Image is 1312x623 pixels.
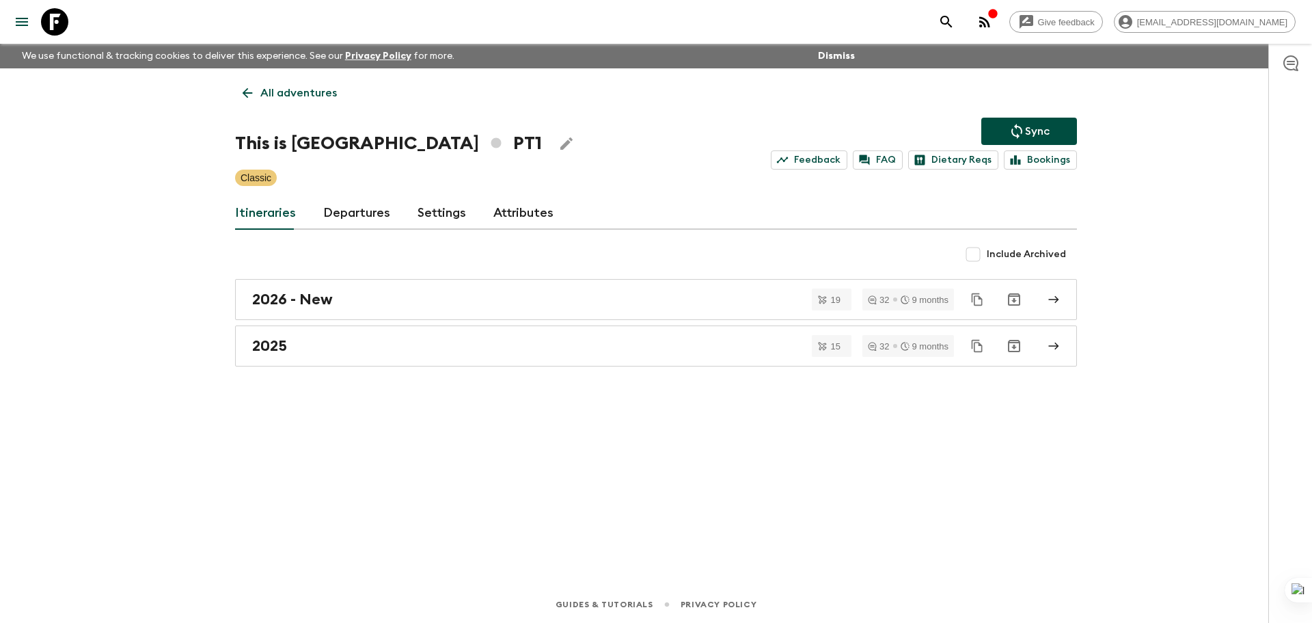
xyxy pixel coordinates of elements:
[493,197,553,230] a: Attributes
[553,130,580,157] button: Edit Adventure Title
[241,171,271,185] p: Classic
[323,197,390,230] a: Departures
[901,295,948,304] div: 9 months
[235,79,344,107] a: All adventures
[418,197,466,230] a: Settings
[965,287,989,312] button: Duplicate
[1004,150,1077,170] a: Bookings
[1000,332,1028,360] button: Archive
[868,295,889,304] div: 32
[345,51,411,61] a: Privacy Policy
[933,8,960,36] button: search adventures
[1000,286,1028,313] button: Archive
[908,150,998,170] a: Dietary Reqs
[1025,123,1050,140] p: Sync
[16,44,460,68] p: We use functional & tracking cookies to deliver this experience. See our for more.
[681,597,756,612] a: Privacy Policy
[1009,11,1103,33] a: Give feedback
[235,197,296,230] a: Itineraries
[823,342,849,351] span: 15
[8,8,36,36] button: menu
[235,279,1077,320] a: 2026 - New
[1030,17,1102,27] span: Give feedback
[235,326,1077,367] a: 2025
[771,150,847,170] a: Feedback
[823,295,849,304] span: 19
[235,130,542,157] h1: This is [GEOGRAPHIC_DATA] PT1
[1114,11,1296,33] div: [EMAIL_ADDRESS][DOMAIN_NAME]
[853,150,903,170] a: FAQ
[815,47,858,66] button: Dismiss
[556,597,653,612] a: Guides & Tutorials
[987,248,1066,261] span: Include Archived
[901,342,948,351] div: 9 months
[260,85,337,101] p: All adventures
[1130,17,1295,27] span: [EMAIL_ADDRESS][DOMAIN_NAME]
[868,342,889,351] div: 32
[965,334,989,358] button: Duplicate
[252,291,333,308] h2: 2026 - New
[252,337,287,355] h2: 2025
[981,118,1077,145] button: Sync adventure departures to the booking engine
